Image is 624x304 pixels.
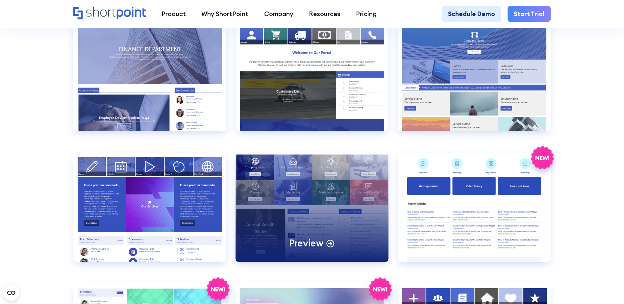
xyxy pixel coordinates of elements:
[256,6,301,21] a: Company
[201,9,248,18] div: Why ShortPoint
[398,153,551,274] a: Knowledge Portal
[73,153,226,274] a: Intranet Layout 4
[348,6,385,21] a: Pricing
[301,6,348,21] a: Resources
[264,9,293,18] div: Company
[442,6,501,21] a: Schedule Demo
[236,153,388,274] a: Intranet Layout 5Preview
[508,6,551,21] a: Start Trial
[73,22,226,143] a: Intranet Layout
[356,9,377,18] div: Pricing
[194,6,256,21] a: Why ShortPoint
[154,6,193,21] a: Product
[73,7,146,20] a: Home
[162,9,186,18] div: Product
[3,285,19,301] button: Open CMP widget
[289,237,323,249] p: Preview
[236,22,388,143] a: Intranet Layout 2
[309,9,340,18] div: Resources
[591,272,624,304] iframe: Chat Widget
[398,22,551,143] a: Intranet Layout 3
